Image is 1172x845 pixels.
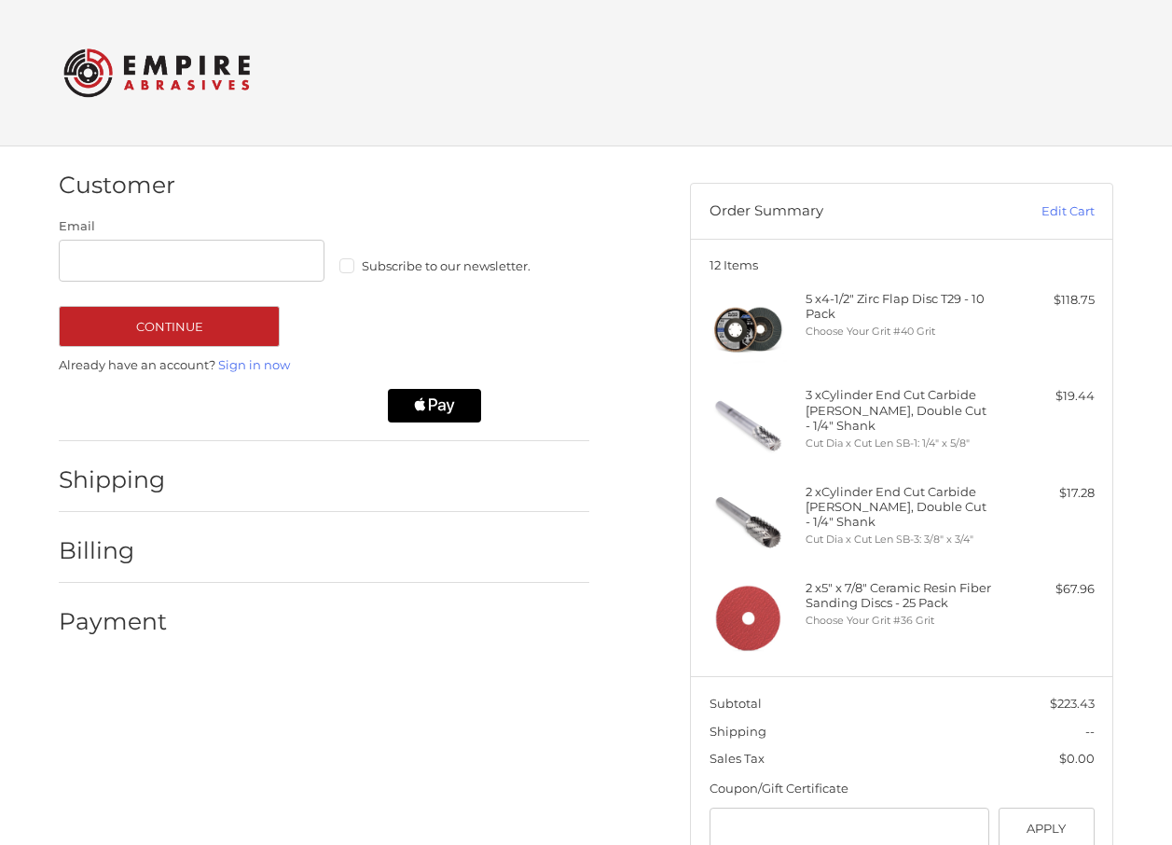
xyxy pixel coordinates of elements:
[806,324,994,339] li: Choose Your Grit #40 Grit
[710,696,762,711] span: Subtotal
[806,436,994,451] li: Cut Dia x Cut Len SB-1: 1/4" x 5/8"
[59,536,168,565] h2: Billing
[63,36,250,109] img: Empire Abrasives
[998,291,1094,310] div: $118.75
[806,291,994,322] h4: 5 x 4-1/2" Zirc Flap Disc T29 - 10 Pack
[362,258,531,273] span: Subscribe to our newsletter.
[1059,751,1095,766] span: $0.00
[998,484,1094,503] div: $17.28
[59,171,175,200] h2: Customer
[998,580,1094,599] div: $67.96
[710,257,1095,272] h3: 12 Items
[59,607,168,636] h2: Payment
[806,613,994,629] li: Choose Your Grit #36 Grit
[998,387,1094,406] div: $19.44
[806,580,994,611] h4: 2 x 5" x 7/8" Ceramic Resin Fiber Sanding Discs - 25 Pack
[806,532,994,547] li: Cut Dia x Cut Len SB-3: 3/8" x 3/4"
[806,484,994,530] h4: 2 x Cylinder End Cut Carbide [PERSON_NAME], Double Cut - 1/4" Shank
[710,780,1095,798] div: Coupon/Gift Certificate
[1085,724,1095,739] span: --
[59,306,280,347] button: Continue
[59,465,168,494] h2: Shipping
[218,357,290,372] a: Sign in now
[710,202,972,221] h3: Order Summary
[972,202,1094,221] a: Edit Cart
[806,387,994,433] h4: 3 x Cylinder End Cut Carbide [PERSON_NAME], Double Cut - 1/4" Shank
[710,751,765,766] span: Sales Tax
[59,217,324,236] label: Email
[1050,696,1095,711] span: $223.43
[59,356,589,375] p: Already have an account?
[710,724,766,739] span: Shipping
